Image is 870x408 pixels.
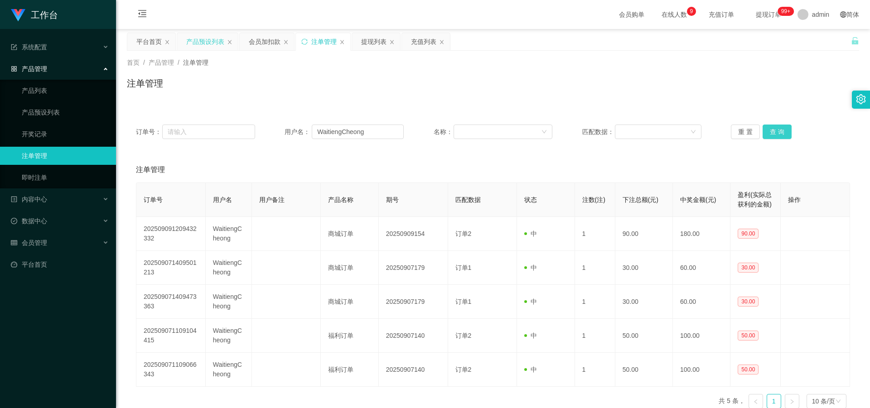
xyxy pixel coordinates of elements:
i: 图标: menu-fold [127,0,158,29]
div: 注单管理 [311,33,337,50]
span: 订单2 [455,230,472,237]
input: 请输入 [312,125,404,139]
div: 提现列表 [361,33,387,50]
td: 1 [575,353,615,387]
i: 图标: global [840,11,846,18]
td: WaitiengCheong [206,353,252,387]
div: 会员加扣款 [249,33,280,50]
td: 180.00 [673,217,730,251]
div: 充值列表 [411,33,436,50]
td: 20250907140 [379,353,448,387]
td: 202509071109104415 [136,319,206,353]
input: 请输入 [162,125,255,139]
span: 产品名称 [328,196,353,203]
span: 中奖金额(元) [680,196,716,203]
sup: 9 [687,7,696,16]
td: 商城订单 [321,285,378,319]
div: 产品预设列表 [186,33,224,50]
i: 图标: appstore-o [11,66,17,72]
i: 图标: close [389,39,395,45]
span: 首页 [127,59,140,66]
i: 图标: setting [856,94,866,104]
h1: 工作台 [31,0,58,29]
td: 福利订单 [321,319,378,353]
button: 重 置 [731,125,760,139]
span: 中 [524,230,537,237]
span: 会员管理 [11,239,47,246]
span: 匹配数据 [455,196,481,203]
img: logo.9652507e.png [11,9,25,22]
i: 图标: right [789,399,795,404]
span: 50.00 [738,365,759,374]
td: WaitiengCheong [206,251,252,285]
i: 图标: close [227,39,232,45]
span: 订单1 [455,298,472,305]
span: 匹配数据： [582,127,615,137]
span: 状态 [524,196,537,203]
span: 盈利(实际总获利的金额) [738,191,772,208]
td: 202509091209432332 [136,217,206,251]
i: 图标: close [439,39,445,45]
i: 图标: table [11,240,17,246]
i: 图标: close [283,39,289,45]
td: 202509071409501213 [136,251,206,285]
span: 50.00 [738,331,759,341]
td: 30.00 [615,251,673,285]
span: 订单号 [144,196,163,203]
span: 订单2 [455,332,472,339]
span: 中 [524,366,537,373]
span: / [143,59,145,66]
span: 操作 [788,196,801,203]
td: 60.00 [673,285,730,319]
span: 中 [524,332,537,339]
a: 1 [767,394,781,408]
td: 商城订单 [321,217,378,251]
span: 30.00 [738,297,759,307]
td: 60.00 [673,251,730,285]
sup: 1187 [778,7,794,16]
td: 商城订单 [321,251,378,285]
td: WaitiengCheong [206,319,252,353]
td: WaitiengCheong [206,285,252,319]
span: 30.00 [738,263,759,273]
span: 产品管理 [149,59,174,66]
i: 图标: left [753,399,759,404]
i: 图标: check-circle-o [11,218,17,224]
span: 注数(注) [582,196,605,203]
a: 即时注单 [22,168,109,187]
a: 图标: dashboard平台首页 [11,255,109,274]
span: 数据中心 [11,217,47,225]
i: 图标: down [691,129,696,135]
td: 100.00 [673,319,730,353]
span: 期号 [386,196,399,203]
span: 用户名 [213,196,232,203]
td: 20250907179 [379,251,448,285]
a: 工作台 [11,11,58,18]
i: 图标: down [541,129,547,135]
span: 订单1 [455,264,472,271]
td: 20250907179 [379,285,448,319]
td: 90.00 [615,217,673,251]
span: 中 [524,298,537,305]
td: 50.00 [615,319,673,353]
span: 90.00 [738,229,759,239]
td: 1 [575,319,615,353]
span: 用户备注 [259,196,285,203]
a: 注单管理 [22,147,109,165]
span: 注单管理 [183,59,208,66]
p: 9 [690,7,693,16]
i: 图标: unlock [851,37,859,45]
td: 20250909154 [379,217,448,251]
a: 开奖记录 [22,125,109,143]
td: 1 [575,285,615,319]
i: 图标: close [339,39,345,45]
button: 查 询 [763,125,792,139]
td: WaitiengCheong [206,217,252,251]
span: 内容中心 [11,196,47,203]
span: 注单管理 [136,164,165,175]
td: 30.00 [615,285,673,319]
td: 1 [575,251,615,285]
span: 充值订单 [704,11,739,18]
i: 图标: sync [301,38,308,45]
span: / [178,59,179,66]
